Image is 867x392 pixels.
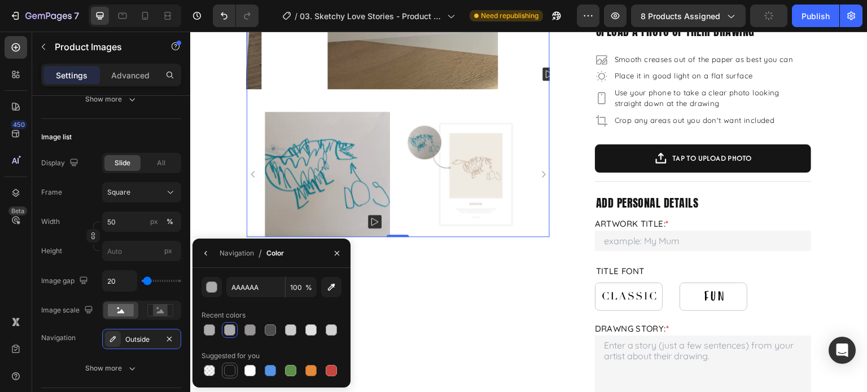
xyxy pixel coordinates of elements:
[405,231,456,248] legend: Title Font
[405,292,479,302] label: DRAWNG STORY:
[107,187,130,197] span: Square
[300,10,443,22] span: 03. Sketchy Love Stories - Product Page
[164,246,172,255] span: px
[220,248,254,258] div: Navigation
[406,164,620,179] p: add personal details
[41,274,90,289] div: Image gap
[631,5,746,27] button: 8 products assigned
[56,69,87,81] p: Settings
[41,132,72,142] div: Image list
[163,215,177,228] button: px
[41,156,81,171] div: Display
[41,358,181,378] button: Show more
[829,337,856,364] div: Open Intercom Messenger
[41,303,95,318] div: Image scale
[157,158,165,168] span: All
[424,56,608,78] p: Use your phone to take a clear photo looking straight down at the drawing
[167,217,173,227] div: %
[111,69,150,81] p: Advanced
[802,10,830,22] div: Publish
[41,187,62,197] label: Frame
[424,83,608,95] p: Crop any areas out you don't want included
[85,94,138,105] div: Show more
[641,10,720,22] span: 8 products assigned
[85,363,138,374] div: Show more
[41,246,62,256] label: Height
[213,5,259,27] div: Undo/Redo
[125,334,158,345] div: Outside
[424,39,608,50] p: Place it in good light on a flat surface
[202,351,260,361] div: Suggested for you
[405,199,621,219] input: example: My Mum
[150,217,158,227] div: px
[41,89,181,109] button: Show more
[115,158,130,168] span: Slide
[41,217,60,227] label: Width
[8,206,27,215] div: Beta
[5,5,84,27] button: 7
[226,277,285,297] input: Eg: FFFFFF
[405,187,479,197] label: Artwork Title:
[11,120,27,129] div: 450
[74,9,79,23] p: 7
[266,248,284,258] div: Color
[792,5,839,27] button: Publish
[349,138,358,147] button: Carousel Next Arrow
[482,120,562,134] div: TAP TO UPLOAD PHOTO
[259,246,262,260] span: /
[103,271,137,291] input: Auto
[424,23,608,34] p: Smooth creases out of the paper as best you can
[55,40,151,54] p: Product Images
[305,283,312,293] span: %
[102,241,181,261] input: px
[481,11,538,21] span: Need republishing
[41,333,76,343] div: Navigation
[202,310,246,320] div: Recent colors
[147,215,161,228] button: %
[295,10,297,22] span: /
[102,182,181,202] button: Square
[190,32,867,392] iframe: Design area
[102,212,181,232] input: px%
